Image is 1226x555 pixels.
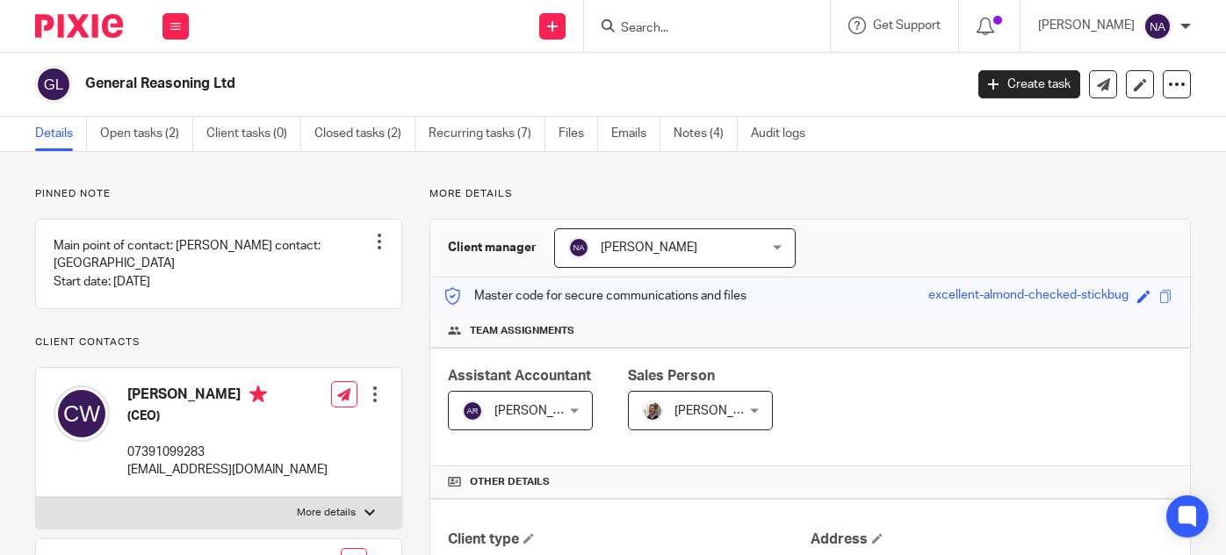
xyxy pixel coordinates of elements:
span: Assistant Accountant [448,369,591,383]
img: svg%3E [462,400,483,422]
p: Pinned note [35,187,402,201]
img: Pixie [35,14,123,38]
a: Notes (4) [674,117,738,151]
span: [PERSON_NAME] [674,405,771,417]
p: [EMAIL_ADDRESS][DOMAIN_NAME] [127,461,328,479]
p: More details [429,187,1191,201]
a: Emails [611,117,660,151]
h4: [PERSON_NAME] [127,386,328,407]
a: Recurring tasks (7) [429,117,545,151]
h3: Client manager [448,239,537,256]
p: Master code for secure communications and files [444,287,746,305]
span: [PERSON_NAME] [494,405,591,417]
img: svg%3E [568,237,589,258]
span: Sales Person [628,369,715,383]
p: Client contacts [35,335,402,350]
p: More details [297,506,356,520]
img: Matt%20Circle.png [642,400,663,422]
a: Client tasks (0) [206,117,301,151]
h4: Client type [448,530,810,549]
span: Team assignments [470,324,574,338]
img: svg%3E [35,66,72,103]
h4: Address [811,530,1172,549]
i: Primary [249,386,267,403]
span: [PERSON_NAME] [601,241,697,254]
span: Get Support [873,19,941,32]
p: 07391099283 [127,443,328,461]
input: Search [619,21,777,37]
img: svg%3E [1143,12,1172,40]
span: Other details [470,475,550,489]
a: Closed tasks (2) [314,117,415,151]
a: Details [35,117,87,151]
div: excellent-almond-checked-stickbug [928,286,1129,306]
a: Open tasks (2) [100,117,193,151]
h2: General Reasoning Ltd [85,75,779,93]
a: Audit logs [751,117,819,151]
h5: (CEO) [127,407,328,425]
a: Create task [978,70,1080,98]
p: [PERSON_NAME] [1038,17,1135,34]
a: Files [559,117,598,151]
img: svg%3E [54,386,110,442]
